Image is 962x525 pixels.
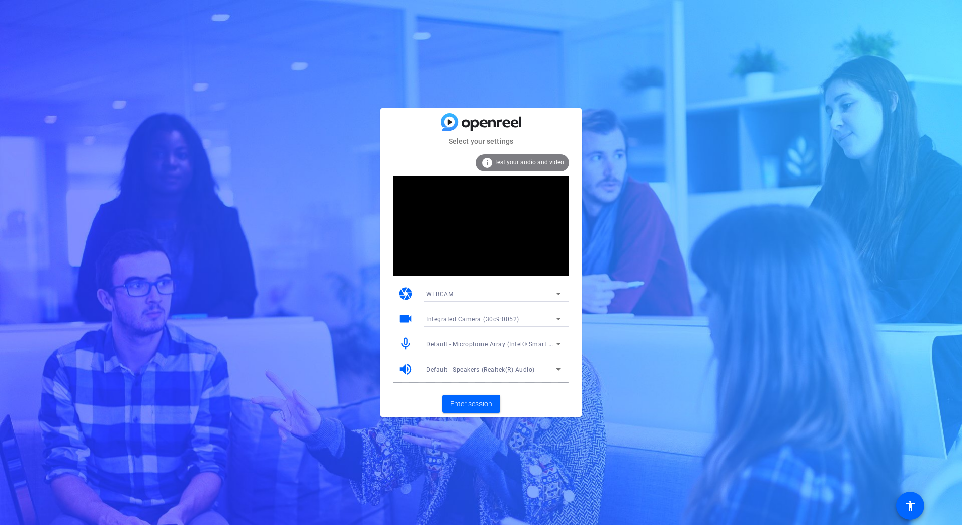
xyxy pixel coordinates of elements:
[426,316,519,323] span: Integrated Camera (30c9:0052)
[494,159,564,166] span: Test your audio and video
[398,362,413,377] mat-icon: volume_up
[398,311,413,326] mat-icon: videocam
[450,399,492,409] span: Enter session
[441,113,521,131] img: blue-gradient.svg
[904,500,916,512] mat-icon: accessibility
[481,157,493,169] mat-icon: info
[426,291,453,298] span: WEBCAM
[426,340,676,348] span: Default - Microphone Array (Intel® Smart Sound Technology for Digital Microphones)
[398,286,413,301] mat-icon: camera
[398,336,413,352] mat-icon: mic_none
[426,366,535,373] span: Default - Speakers (Realtek(R) Audio)
[380,136,582,147] mat-card-subtitle: Select your settings
[442,395,500,413] button: Enter session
